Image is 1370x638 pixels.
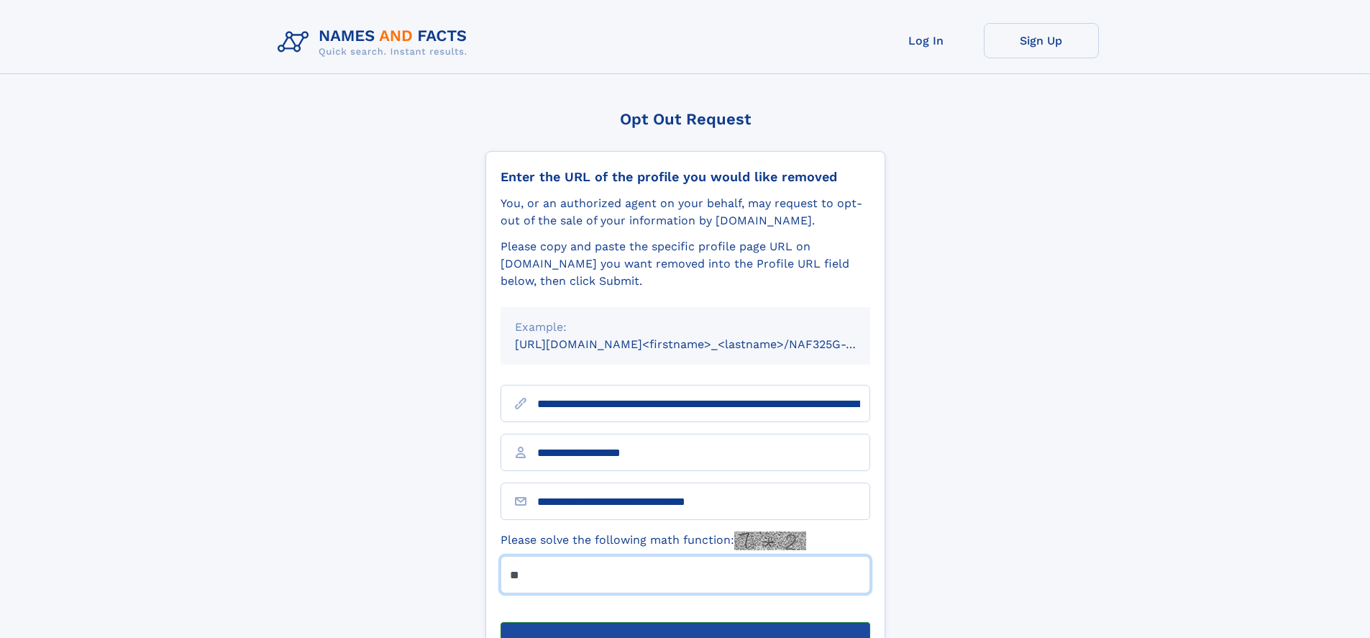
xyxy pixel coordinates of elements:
[272,23,479,62] img: Logo Names and Facts
[869,23,984,58] a: Log In
[501,195,870,229] div: You, or an authorized agent on your behalf, may request to opt-out of the sale of your informatio...
[984,23,1099,58] a: Sign Up
[501,532,806,550] label: Please solve the following math function:
[485,110,885,128] div: Opt Out Request
[501,169,870,185] div: Enter the URL of the profile you would like removed
[515,337,898,351] small: [URL][DOMAIN_NAME]<firstname>_<lastname>/NAF325G-xxxxxxxx
[515,319,856,336] div: Example:
[501,238,870,290] div: Please copy and paste the specific profile page URL on [DOMAIN_NAME] you want removed into the Pr...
